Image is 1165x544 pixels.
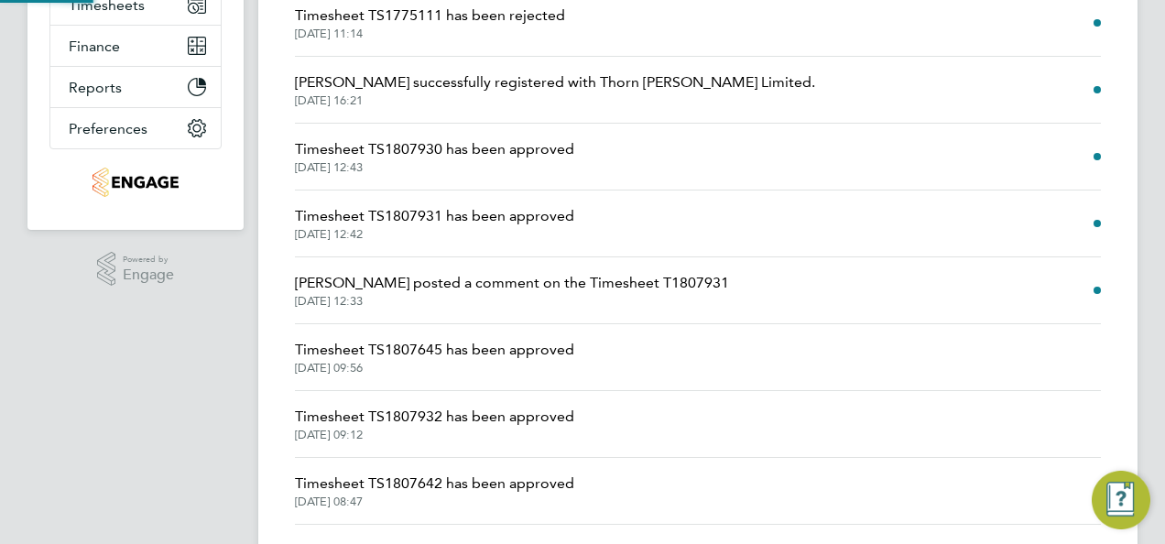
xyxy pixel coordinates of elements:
[295,160,574,175] span: [DATE] 12:43
[295,406,574,442] a: Timesheet TS1807932 has been approved[DATE] 09:12
[295,428,574,442] span: [DATE] 09:12
[50,26,221,66] button: Finance
[295,361,574,375] span: [DATE] 09:56
[295,272,729,294] span: [PERSON_NAME] posted a comment on the Timesheet T1807931
[295,93,815,108] span: [DATE] 16:21
[1092,471,1150,529] button: Engage Resource Center
[295,339,574,361] span: Timesheet TS1807645 has been approved
[295,406,574,428] span: Timesheet TS1807932 has been approved
[123,267,174,283] span: Engage
[295,473,574,495] span: Timesheet TS1807642 has been approved
[295,205,574,242] a: Timesheet TS1807931 has been approved[DATE] 12:42
[69,120,147,137] span: Preferences
[295,138,574,160] span: Timesheet TS1807930 has been approved
[295,272,729,309] a: [PERSON_NAME] posted a comment on the Timesheet T1807931[DATE] 12:33
[295,339,574,375] a: Timesheet TS1807645 has been approved[DATE] 09:56
[295,138,574,175] a: Timesheet TS1807930 has been approved[DATE] 12:43
[295,294,729,309] span: [DATE] 12:33
[97,252,175,287] a: Powered byEngage
[123,252,174,267] span: Powered by
[49,168,222,197] a: Go to home page
[69,38,120,55] span: Finance
[295,227,574,242] span: [DATE] 12:42
[295,71,815,93] span: [PERSON_NAME] successfully registered with Thorn [PERSON_NAME] Limited.
[295,71,815,108] a: [PERSON_NAME] successfully registered with Thorn [PERSON_NAME] Limited.[DATE] 16:21
[50,67,221,107] button: Reports
[295,5,565,41] a: Timesheet TS1775111 has been rejected[DATE] 11:14
[93,168,178,197] img: thornbaker-logo-retina.png
[295,5,565,27] span: Timesheet TS1775111 has been rejected
[295,473,574,509] a: Timesheet TS1807642 has been approved[DATE] 08:47
[295,205,574,227] span: Timesheet TS1807931 has been approved
[69,79,122,96] span: Reports
[50,108,221,148] button: Preferences
[295,27,565,41] span: [DATE] 11:14
[295,495,574,509] span: [DATE] 08:47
